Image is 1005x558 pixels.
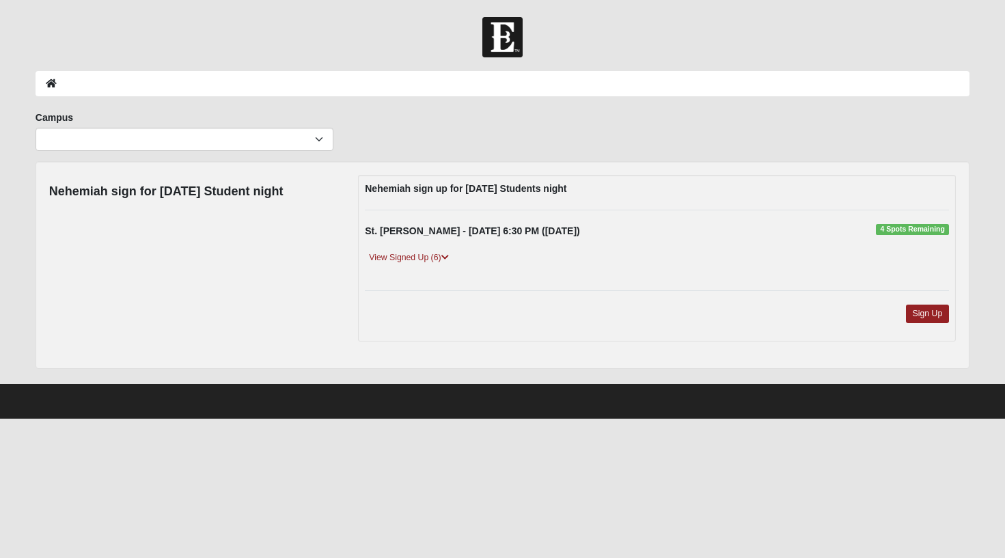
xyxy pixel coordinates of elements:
[482,17,523,57] img: Church of Eleven22 Logo
[906,305,950,323] a: Sign Up
[365,225,579,236] strong: St. [PERSON_NAME] - [DATE] 6:30 PM ([DATE])
[876,224,949,235] span: 4 Spots Remaining
[36,111,73,124] label: Campus
[49,184,284,199] h4: Nehemiah sign for [DATE] Student night
[365,183,566,194] strong: Nehemiah sign up for [DATE] Students night
[365,251,452,265] a: View Signed Up (6)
